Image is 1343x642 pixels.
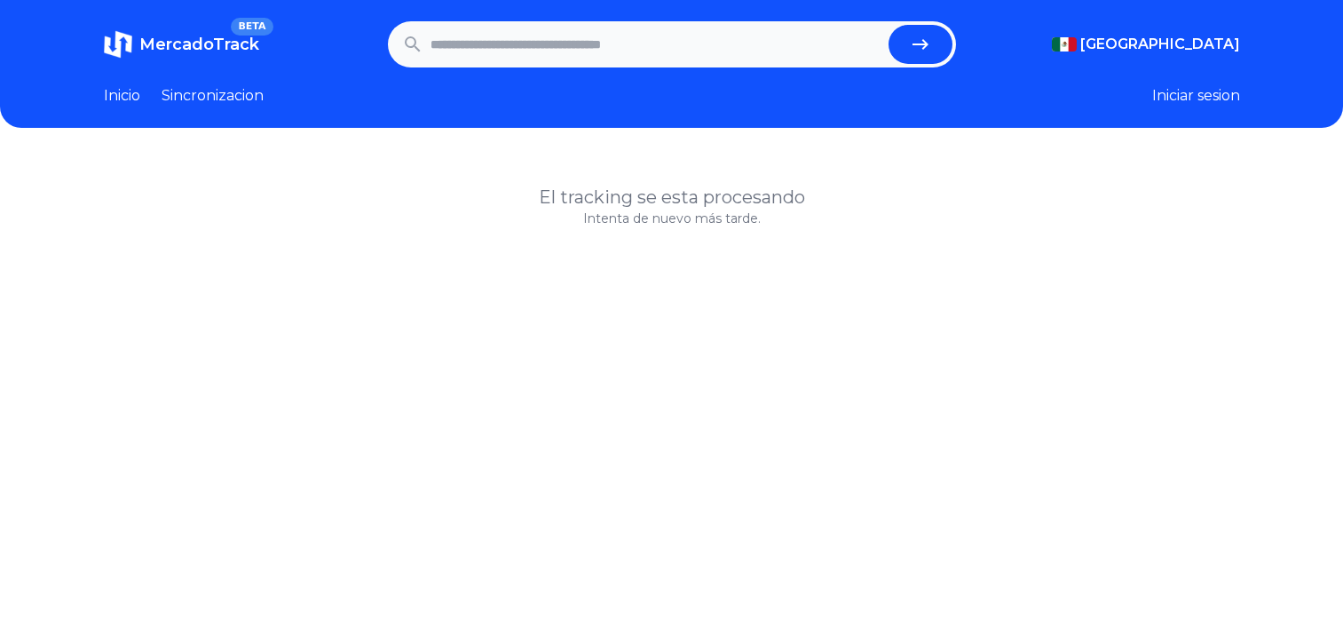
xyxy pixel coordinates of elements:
[104,30,132,59] img: MercadoTrack
[139,35,259,54] span: MercadoTrack
[104,30,259,59] a: MercadoTrackBETA
[1080,34,1240,55] span: [GEOGRAPHIC_DATA]
[162,85,264,107] a: Sincronizacion
[104,85,140,107] a: Inicio
[104,210,1240,227] p: Intenta de nuevo más tarde.
[104,185,1240,210] h1: El tracking se esta procesando
[1052,34,1240,55] button: [GEOGRAPHIC_DATA]
[231,18,273,36] span: BETA
[1152,85,1240,107] button: Iniciar sesion
[1052,37,1077,52] img: Mexico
